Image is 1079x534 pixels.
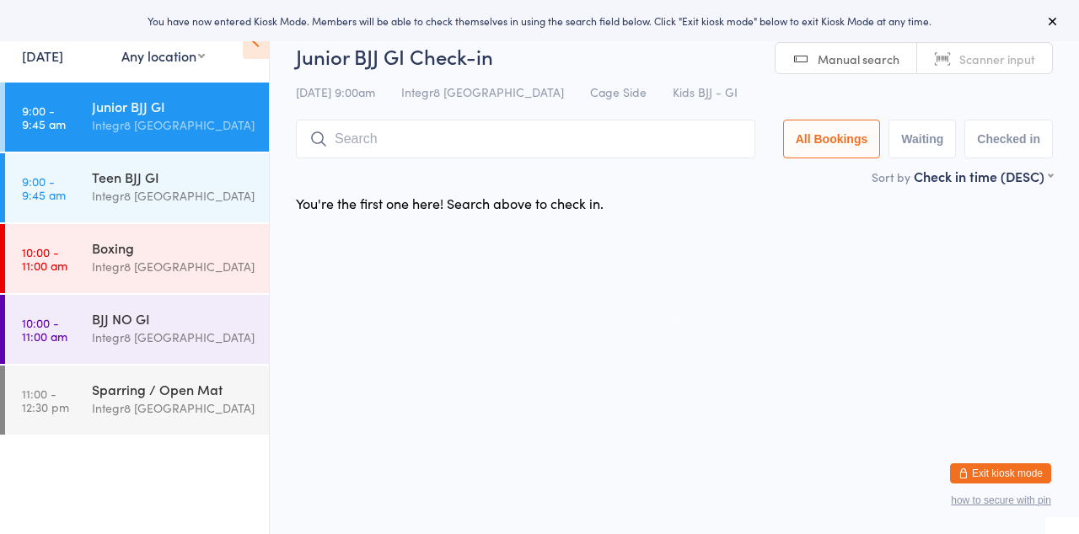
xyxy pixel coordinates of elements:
[590,83,647,100] span: Cage Side
[27,13,1052,28] div: You have now entered Kiosk Mode. Members will be able to check themselves in using the search fie...
[296,194,604,212] div: You're the first one here! Search above to check in.
[121,46,205,65] div: Any location
[92,398,255,418] div: Integr8 [GEOGRAPHIC_DATA]
[5,295,269,364] a: 10:00 -11:00 amBJJ NO GIIntegr8 [GEOGRAPHIC_DATA]
[673,83,738,100] span: Kids BJJ - GI
[92,115,255,135] div: Integr8 [GEOGRAPHIC_DATA]
[5,153,269,222] a: 9:00 -9:45 amTeen BJJ GIIntegr8 [GEOGRAPHIC_DATA]
[92,168,255,186] div: Teen BJJ GI
[951,494,1051,506] button: how to secure with pin
[914,167,1053,185] div: Check in time (DESC)
[296,120,755,158] input: Search
[296,83,375,100] span: [DATE] 9:00am
[950,463,1051,483] button: Exit kiosk mode
[92,186,255,206] div: Integr8 [GEOGRAPHIC_DATA]
[783,120,881,158] button: All Bookings
[296,42,1053,70] h2: Junior BJJ GI Check-in
[888,120,956,158] button: Waiting
[92,238,255,257] div: Boxing
[22,387,69,414] time: 11:00 - 12:30 pm
[5,224,269,293] a: 10:00 -11:00 amBoxingIntegr8 [GEOGRAPHIC_DATA]
[92,309,255,328] div: BJJ NO GI
[964,120,1053,158] button: Checked in
[22,245,67,272] time: 10:00 - 11:00 am
[92,380,255,398] div: Sparring / Open Mat
[92,97,255,115] div: Junior BJJ GI
[22,316,67,343] time: 10:00 - 11:00 am
[22,174,66,201] time: 9:00 - 9:45 am
[92,257,255,276] div: Integr8 [GEOGRAPHIC_DATA]
[22,104,66,131] time: 9:00 - 9:45 am
[92,328,255,347] div: Integr8 [GEOGRAPHIC_DATA]
[22,46,63,65] a: [DATE]
[818,51,899,67] span: Manual search
[5,83,269,152] a: 9:00 -9:45 amJunior BJJ GIIntegr8 [GEOGRAPHIC_DATA]
[959,51,1035,67] span: Scanner input
[872,168,910,185] label: Sort by
[5,366,269,435] a: 11:00 -12:30 pmSparring / Open MatIntegr8 [GEOGRAPHIC_DATA]
[401,83,564,100] span: Integr8 [GEOGRAPHIC_DATA]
